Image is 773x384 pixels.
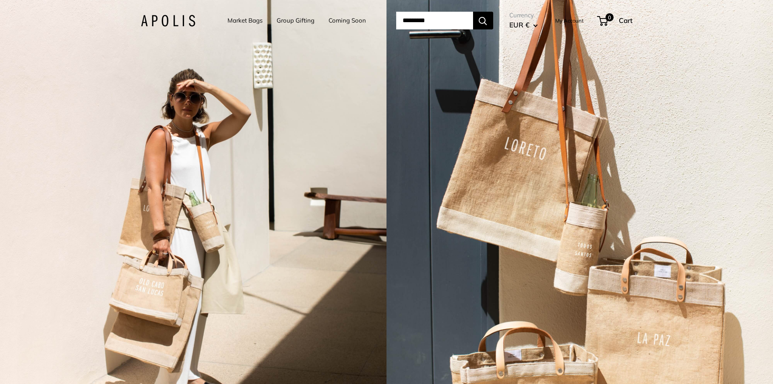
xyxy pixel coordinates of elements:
a: 0 Cart [598,14,632,27]
a: Market Bags [227,15,262,26]
a: Coming Soon [329,15,366,26]
a: Group Gifting [277,15,314,26]
span: Cart [619,16,632,25]
a: My Account [555,16,584,25]
span: 0 [605,13,613,21]
span: Currency [509,10,538,21]
button: Search [473,12,493,29]
span: EUR € [509,21,529,29]
input: Search... [396,12,473,29]
button: EUR € [509,19,538,31]
img: Apolis [141,15,195,27]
